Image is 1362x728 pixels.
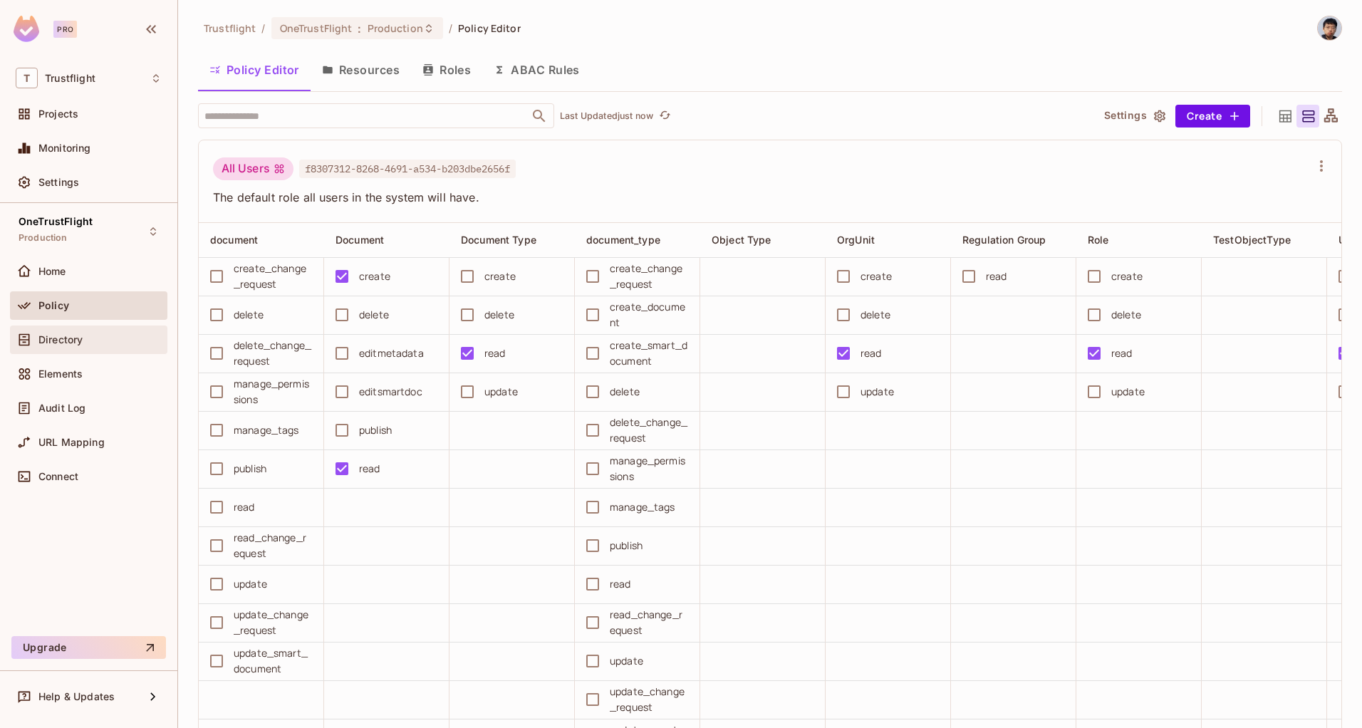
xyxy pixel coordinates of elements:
[449,21,452,35] li: /
[837,234,875,246] span: OrgUnit
[14,16,39,42] img: SReyMgAAAABJRU5ErkJggg==
[610,415,688,446] div: delete_change_request
[484,345,506,361] div: read
[1338,234,1361,246] span: User
[38,368,83,380] span: Elements
[1175,105,1250,128] button: Create
[38,334,83,345] span: Directory
[204,21,256,35] span: the active workspace
[234,261,312,292] div: create_change_request
[359,461,380,477] div: read
[653,108,673,125] span: Click to refresh data
[1213,234,1291,246] span: TestObjectType
[359,384,422,400] div: editsmartdoc
[234,645,312,677] div: update_smart_document
[1111,345,1133,361] div: read
[234,307,264,323] div: delete
[234,576,267,592] div: update
[38,300,69,311] span: Policy
[359,269,390,284] div: create
[38,108,78,120] span: Projects
[311,52,411,88] button: Resources
[213,189,1310,205] span: The default role all users in the system will have.
[213,157,293,180] div: All Users
[280,21,353,35] span: OneTrustFlight
[38,471,78,482] span: Connect
[482,52,591,88] button: ABAC Rules
[461,234,536,246] span: Document Type
[484,269,516,284] div: create
[234,461,266,477] div: publish
[458,21,521,35] span: Policy Editor
[1098,105,1170,128] button: Settings
[336,234,384,246] span: Document
[610,576,631,592] div: read
[484,384,518,400] div: update
[38,177,79,188] span: Settings
[234,376,312,407] div: manage_permissions
[610,384,640,400] div: delete
[53,21,77,38] div: Pro
[234,530,312,561] div: read_change_request
[610,453,688,484] div: manage_permissions
[610,499,675,515] div: manage_tags
[610,684,688,715] div: update_change_request
[861,345,882,361] div: read
[610,607,688,638] div: read_change_request
[861,307,890,323] div: delete
[359,307,389,323] div: delete
[359,422,392,438] div: publish
[357,23,362,34] span: :
[610,653,643,669] div: update
[16,68,38,88] span: T
[234,499,255,515] div: read
[210,234,258,246] span: document
[38,437,105,448] span: URL Mapping
[198,52,311,88] button: Policy Editor
[234,422,299,438] div: manage_tags
[1111,384,1145,400] div: update
[484,307,514,323] div: delete
[986,269,1007,284] div: read
[861,384,894,400] div: update
[1088,234,1109,246] span: Role
[610,261,688,292] div: create_change_request
[38,266,66,277] span: Home
[19,216,93,227] span: OneTrustFlight
[299,160,516,178] span: f8307312-8268-4691-a534-b203dbe2656f
[38,402,85,414] span: Audit Log
[1111,269,1143,284] div: create
[45,73,95,84] span: Workspace: Trustflight
[610,538,643,553] div: publish
[659,109,671,123] span: refresh
[712,234,771,246] span: Object Type
[19,232,68,244] span: Production
[1111,307,1141,323] div: delete
[610,338,688,369] div: create_smart_document
[359,345,424,361] div: editmetadata
[234,607,312,638] div: update_change_request
[234,338,312,369] div: delete_change_request
[861,269,892,284] div: create
[38,142,91,154] span: Monitoring
[11,636,166,659] button: Upgrade
[411,52,482,88] button: Roles
[38,691,115,702] span: Help & Updates
[261,21,265,35] li: /
[560,110,653,122] p: Last Updated just now
[1318,16,1341,40] img: Alexander Ip
[962,234,1046,246] span: Regulation Group
[656,108,673,125] button: refresh
[586,234,660,246] span: document_type
[610,299,688,331] div: create_document
[368,21,423,35] span: Production
[529,106,549,126] button: Open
